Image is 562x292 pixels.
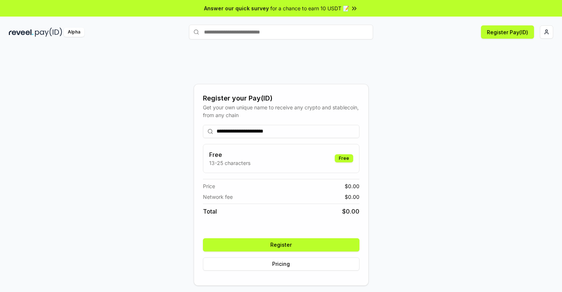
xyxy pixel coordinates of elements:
[203,182,215,190] span: Price
[342,207,359,216] span: $ 0.00
[204,4,269,12] span: Answer our quick survey
[270,4,349,12] span: for a chance to earn 10 USDT 📝
[209,159,250,167] p: 13-25 characters
[345,182,359,190] span: $ 0.00
[203,193,233,201] span: Network fee
[203,93,359,103] div: Register your Pay(ID)
[9,28,34,37] img: reveel_dark
[35,28,62,37] img: pay_id
[345,193,359,201] span: $ 0.00
[335,154,353,162] div: Free
[209,150,250,159] h3: Free
[203,238,359,251] button: Register
[481,25,534,39] button: Register Pay(ID)
[203,207,217,216] span: Total
[64,28,84,37] div: Alpha
[203,257,359,271] button: Pricing
[203,103,359,119] div: Get your own unique name to receive any crypto and stablecoin, from any chain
